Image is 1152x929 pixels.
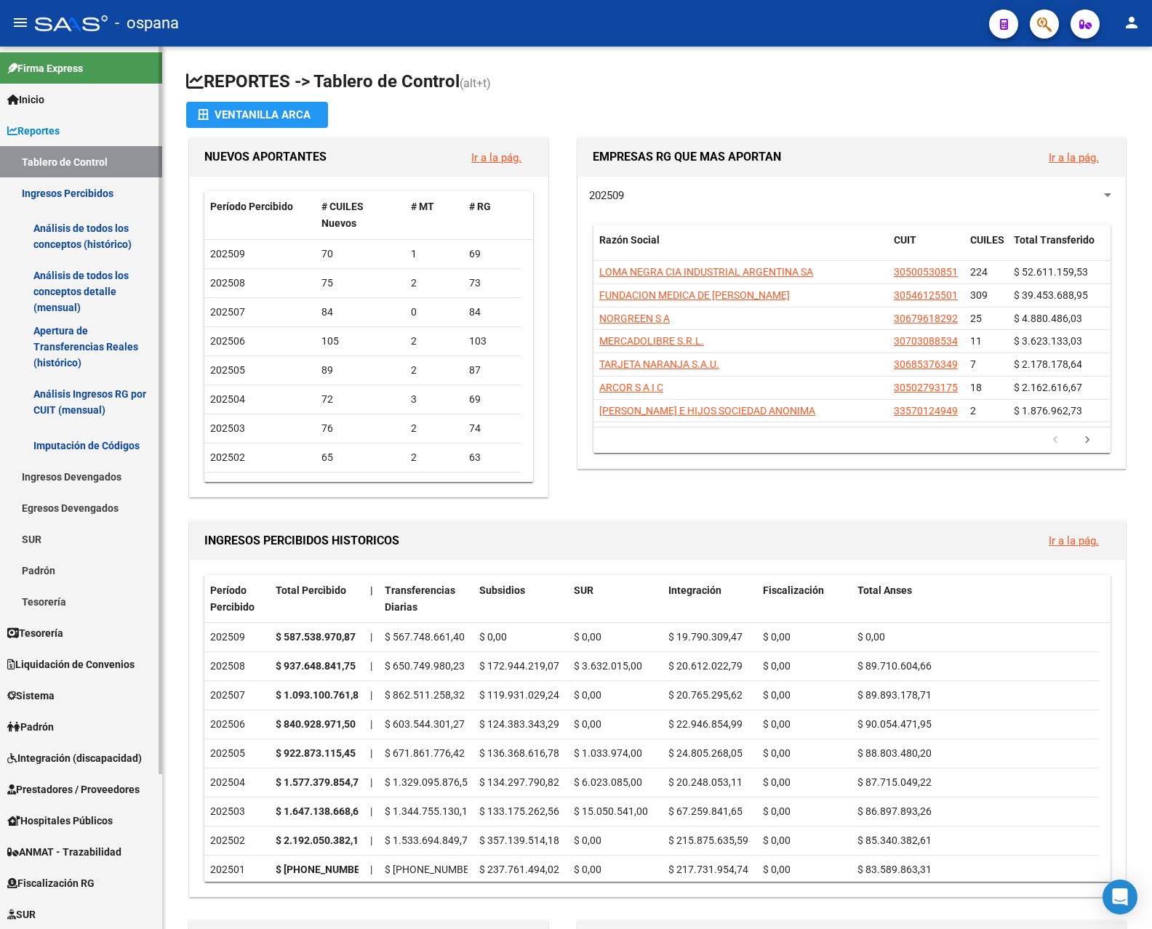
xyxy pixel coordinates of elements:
div: 70 [321,246,399,262]
span: $ 20.612.022,79 [668,660,743,672]
span: $ [PHONE_NUMBER],37 [385,864,492,875]
span: ANMAT - Trazabilidad [7,844,121,860]
span: $ 215.875.635,59 [668,835,748,846]
div: 63 [469,449,516,466]
a: go to next page [1073,433,1101,449]
div: 202503 [210,803,264,820]
span: $ 15.050.541,00 [574,805,648,817]
span: INGRESOS PERCIBIDOS HISTORICOS [204,534,399,547]
datatable-header-cell: Subsidios [473,575,568,623]
span: $ 862.511.258,32 [385,689,465,701]
span: $ 22.946.854,99 [668,718,743,730]
strong: $ 1.577.379.854,72 [276,776,364,788]
span: $ 67.259.841,65 [668,805,743,817]
div: 105 [321,333,399,350]
span: 25 [970,313,982,324]
span: 2 [970,405,976,417]
div: 76 [321,420,399,437]
button: Ir a la pág. [1037,527,1111,554]
datatable-header-cell: Total Percibido [270,575,364,623]
span: Razón Social [599,234,660,246]
span: $ 0,00 [574,718,601,730]
a: Ir a la pág. [471,151,521,164]
span: 11 [970,335,982,347]
a: Ir a la pág. [1049,151,1099,164]
div: Ventanilla ARCA [198,102,316,128]
div: 74 [469,420,516,437]
span: 202509 [210,248,245,260]
div: 73 [469,275,516,291]
div: 72 [321,391,399,408]
span: $ 20.765.295,62 [668,689,743,701]
div: 69 [469,391,516,408]
span: $ 20.248.053,11 [668,776,743,788]
div: 9 [411,478,457,495]
span: 30500530851 [894,266,958,278]
strong: $ 587.538.970,87 [276,631,356,643]
span: $ 0,00 [574,631,601,643]
span: $ 237.761.494,02 [479,864,559,875]
span: 7 [970,358,976,370]
div: 202509 [210,629,264,646]
datatable-header-cell: Transferencias Diarias [379,575,473,623]
div: 84 [469,304,516,321]
div: 202508 [210,658,264,675]
span: $ 0,00 [763,835,791,846]
span: 30502793175 [894,382,958,393]
span: | [370,718,372,730]
span: # RG [469,201,491,212]
datatable-header-cell: # CUILES Nuevos [316,191,405,239]
span: Período Percibido [210,584,255,613]
span: | [370,584,373,596]
div: 84 [321,304,399,321]
span: Prestadores / Proveedores [7,781,140,797]
span: $ 4.880.486,03 [1014,313,1082,324]
span: 202505 [210,364,245,376]
span: $ 6.023.085,00 [574,776,642,788]
span: 33570124949 [894,405,958,417]
span: 202506 [210,335,245,347]
span: $ 0,00 [857,631,885,643]
span: 202509 [589,189,624,202]
button: Ventanilla ARCA [186,102,328,128]
span: $ 3.632.015,00 [574,660,642,672]
div: 65 [321,449,399,466]
datatable-header-cell: Total Anses [852,575,1099,623]
span: | [370,660,372,672]
span: $ 89.710.604,66 [857,660,932,672]
datatable-header-cell: SUR [568,575,663,623]
div: 2 [411,275,457,291]
span: [PERSON_NAME] E HIJOS SOCIEDAD ANONIMA [599,405,815,417]
h1: REPORTES -> Tablero de Control [186,70,1129,95]
div: 2 [411,449,457,466]
div: 2 [411,420,457,437]
span: $ 119.931.029,24 [479,689,559,701]
span: CUILES [970,234,1004,246]
span: 224 [970,266,988,278]
span: Padrón [7,719,54,735]
span: $ 87.715.049,22 [857,776,932,788]
span: $ 86.897.893,26 [857,805,932,817]
span: $ 0,00 [763,864,791,875]
span: Reportes [7,123,60,139]
span: Firma Express [7,60,83,76]
div: 2 [411,333,457,350]
span: $ 89.893.178,71 [857,689,932,701]
span: $ 52.611.159,53 [1014,266,1088,278]
div: 202501 [210,861,264,878]
span: Inicio [7,92,44,108]
span: CUIT [894,234,916,246]
div: 103 [469,478,516,495]
a: go to previous page [1041,433,1069,449]
div: 202505 [210,745,264,762]
span: $ 3.623.133,03 [1014,335,1082,347]
span: - ospana [115,7,179,39]
div: 202502 [210,832,264,849]
mat-icon: menu [12,14,29,31]
span: $ 0,00 [574,864,601,875]
span: 30703088534 [894,335,958,347]
strong: $ 2.192.050.382,16 [276,835,364,846]
span: Hospitales Públicos [7,813,113,829]
span: $ 0,00 [479,631,507,643]
span: 202501 [210,480,245,492]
